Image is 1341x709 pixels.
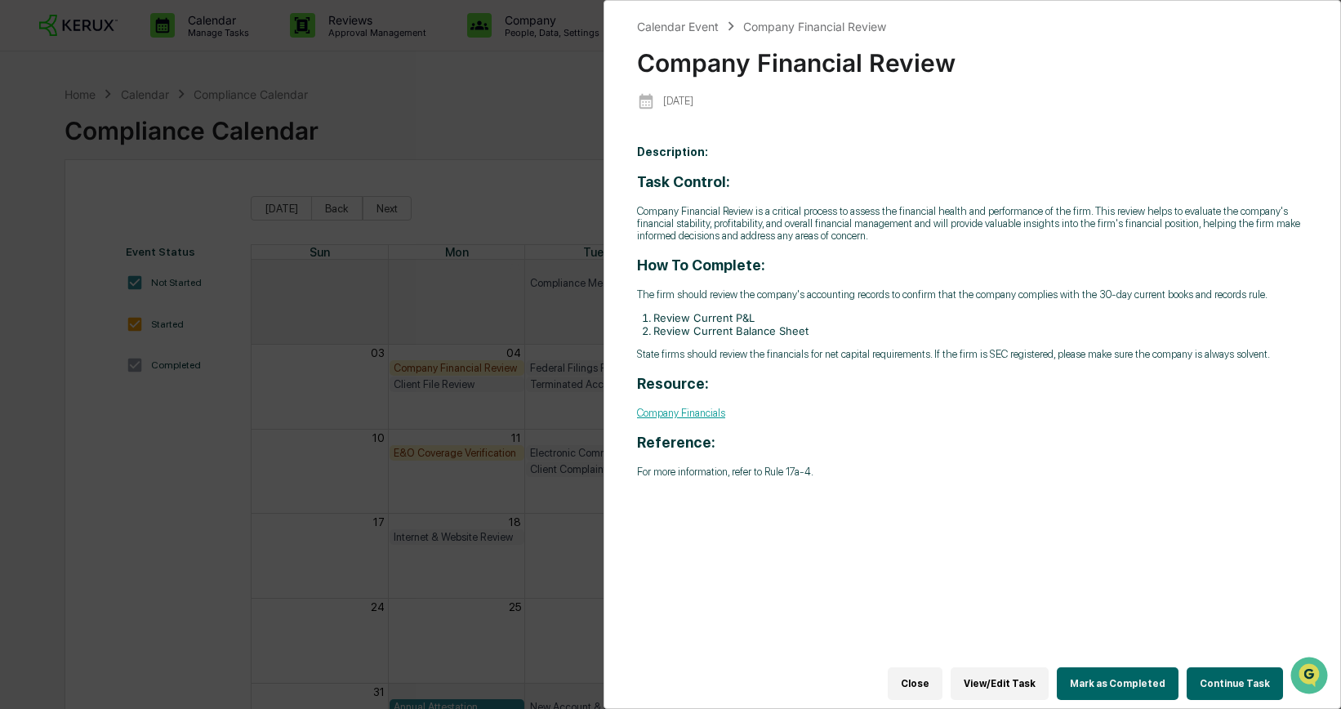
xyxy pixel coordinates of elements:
a: 🖐️Preclearance [10,199,112,229]
div: Start new chat [56,125,268,141]
span: Preclearance [33,206,105,222]
div: Company Financial Review [637,35,1308,78]
p: Company Financial Review is a critical process to assess the financial health and performance of ... [637,205,1308,242]
li: Review Current Balance Sheet [653,324,1308,337]
div: 🖐️ [16,207,29,221]
a: Powered byPylon [115,276,198,289]
li: Review Current P&L [653,311,1308,324]
b: Description: [637,145,708,158]
a: 🗄️Attestations [112,199,209,229]
button: View/Edit Task [951,667,1049,700]
a: 🔎Data Lookup [10,230,109,260]
iframe: Open customer support [1289,655,1333,699]
strong: Resource: [637,375,709,392]
div: 🔎 [16,239,29,252]
span: Pylon [163,277,198,289]
div: We're available if you need us! [56,141,207,154]
strong: Reference: [637,434,715,451]
div: 🗄️ [118,207,131,221]
a: Company Financials [637,407,725,419]
img: 1746055101610-c473b297-6a78-478c-a979-82029cc54cd1 [16,125,46,154]
div: Company Financial Review [743,20,886,33]
strong: Task Control: [637,173,730,190]
p: The firm should review the company's accounting records to confirm that the company complies with... [637,288,1308,301]
p: For more information, refer to Rule 17a-4. [637,466,1308,478]
p: [DATE] [663,95,693,107]
span: Data Lookup [33,237,103,253]
button: Start new chat [278,130,297,149]
span: Attestations [135,206,203,222]
button: Close [888,667,942,700]
strong: How To Complete: [637,256,765,274]
p: State firms should review the financials for net capital requirements. If the firm is SEC registe... [637,348,1308,360]
button: Mark as Completed [1057,667,1178,700]
p: How can we help? [16,34,297,60]
div: Calendar Event [637,20,719,33]
button: Continue Task [1187,667,1283,700]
